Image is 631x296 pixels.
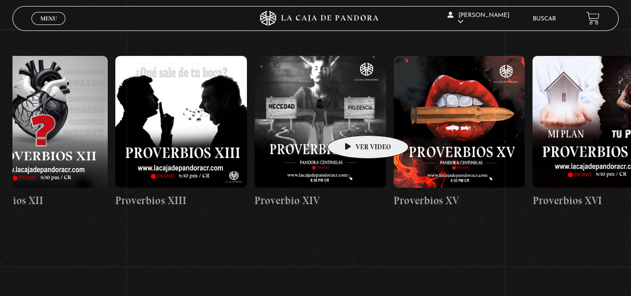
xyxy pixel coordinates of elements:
[40,15,57,21] span: Menu
[586,11,600,25] a: View your shopping cart
[115,193,247,209] h4: Proverbios XIII
[115,3,247,261] a: Proverbios XIII
[254,193,386,209] h4: Proverbio XIV
[394,193,525,209] h4: Proverbios XV
[394,3,525,261] a: Proverbios XV
[447,12,509,25] span: [PERSON_NAME]
[37,24,60,31] span: Cerrar
[533,16,556,22] a: Buscar
[254,3,386,261] a: Proverbio XIV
